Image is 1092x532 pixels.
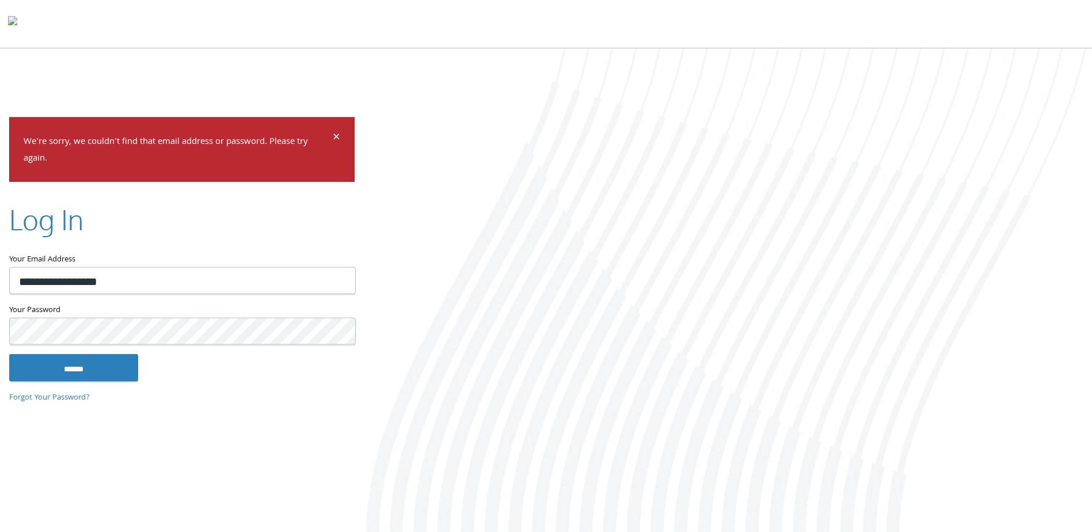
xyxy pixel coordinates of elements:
[9,303,355,317] label: Your Password
[8,12,17,35] img: todyl-logo-dark.svg
[9,392,90,404] a: Forgot Your Password?
[9,200,83,238] h2: Log In
[333,132,340,146] button: Dismiss alert
[333,127,340,150] span: ×
[24,134,331,168] p: We're sorry, we couldn't find that email address or password. Please try again.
